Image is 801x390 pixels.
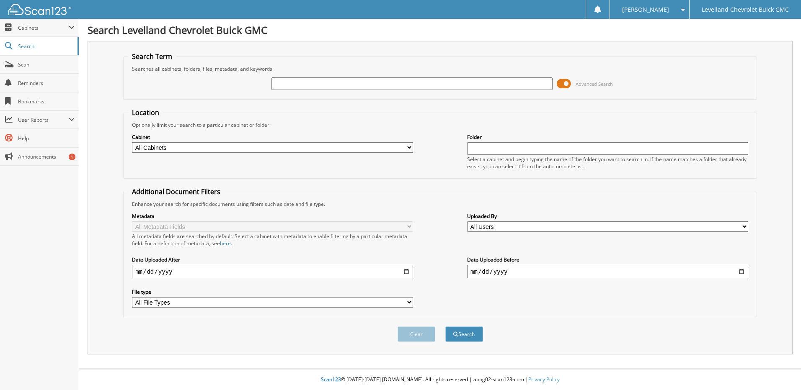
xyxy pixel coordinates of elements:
label: Date Uploaded Before [467,256,748,263]
label: Uploaded By [467,213,748,220]
legend: Location [128,108,163,117]
span: Announcements [18,153,75,160]
div: All metadata fields are searched by default. Select a cabinet with metadata to enable filtering b... [132,233,413,247]
a: here [220,240,231,247]
span: Search [18,43,73,50]
div: Select a cabinet and begin typing the name of the folder you want to search in. If the name match... [467,156,748,170]
label: Date Uploaded After [132,256,413,263]
button: Search [445,326,483,342]
legend: Search Term [128,52,176,61]
button: Clear [398,326,435,342]
label: Cabinet [132,133,413,141]
div: Searches all cabinets, folders, files, metadata, and keywords [128,65,752,72]
div: Enhance your search for specific documents using filters such as date and file type. [128,200,752,208]
input: start [132,265,413,278]
span: Reminders [18,80,75,87]
div: Optionally limit your search to a particular cabinet or folder [128,121,752,128]
span: Bookmarks [18,98,75,105]
img: scan123-logo-white.svg [8,4,71,15]
span: [PERSON_NAME] [622,7,669,12]
span: Scan123 [321,376,341,383]
span: Advanced Search [576,81,613,87]
span: Help [18,135,75,142]
span: Levelland Chevrolet Buick GMC [702,7,789,12]
input: end [467,265,748,278]
label: File type [132,288,413,295]
a: Privacy Policy [528,376,560,383]
span: Cabinets [18,24,69,31]
legend: Additional Document Filters [128,187,225,196]
span: Scan [18,61,75,68]
h1: Search Levelland Chevrolet Buick GMC [88,23,793,37]
div: 1 [69,154,75,160]
div: © [DATE]-[DATE] [DOMAIN_NAME]. All rights reserved | appg02-scan123-com | [79,369,801,390]
label: Metadata [132,213,413,220]
label: Folder [467,133,748,141]
span: User Reports [18,116,69,123]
